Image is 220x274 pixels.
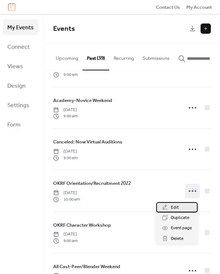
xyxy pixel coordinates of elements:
span: Academy-Novice Weekend [53,97,112,104]
span: Events [53,22,75,36]
span: Views [7,61,23,72]
span: 9:00 am [53,113,78,120]
span: 9:00 am [53,238,78,244]
button: Upcoming [51,44,82,69]
button: Past (39) [82,44,109,70]
a: Views [3,58,38,74]
span: [DATE] [53,231,78,238]
span: My Account [186,4,212,11]
img: logo [8,3,15,11]
span: Form [7,119,21,131]
span: [DATE] [53,107,78,113]
button: Recurring [109,44,138,69]
span: Delete [171,235,183,242]
button: Submissions [138,44,174,69]
span: All Cast-Peer/Blender Weekend [53,263,120,270]
a: OKRF Orientation/Recruitment 2022 [53,179,131,187]
a: Canceled: Now Virtual Auditions [53,138,122,146]
span: Settings [7,100,29,111]
span: 9:00 am [53,155,78,161]
span: My Events [7,22,34,33]
span: [DATE] [53,148,78,155]
a: Contact Us [156,3,180,11]
a: All Cast-Peer/Blender Weekend [53,263,120,271]
span: 9:00 am [53,72,78,78]
a: Design [3,78,38,94]
a: My Events [3,19,38,35]
span: [DATE] [53,190,80,196]
span: Edit [171,204,179,211]
a: Academy-Novice Weekend [53,96,112,105]
span: OKRF Character Workshop [53,222,111,229]
a: Settings [3,97,38,113]
span: Contact Us [156,4,180,11]
span: Event page [171,224,192,232]
a: My Account [186,3,212,11]
span: OKRF Orientation/Recruitment 2022 [53,180,131,187]
span: Design [7,80,26,92]
span: Duplicate [171,214,189,222]
a: Form [3,117,38,132]
span: 10:00 am [53,196,80,203]
a: OKRF Character Workshop [53,221,111,229]
span: Connect [7,41,30,53]
a: Connect [3,39,38,55]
